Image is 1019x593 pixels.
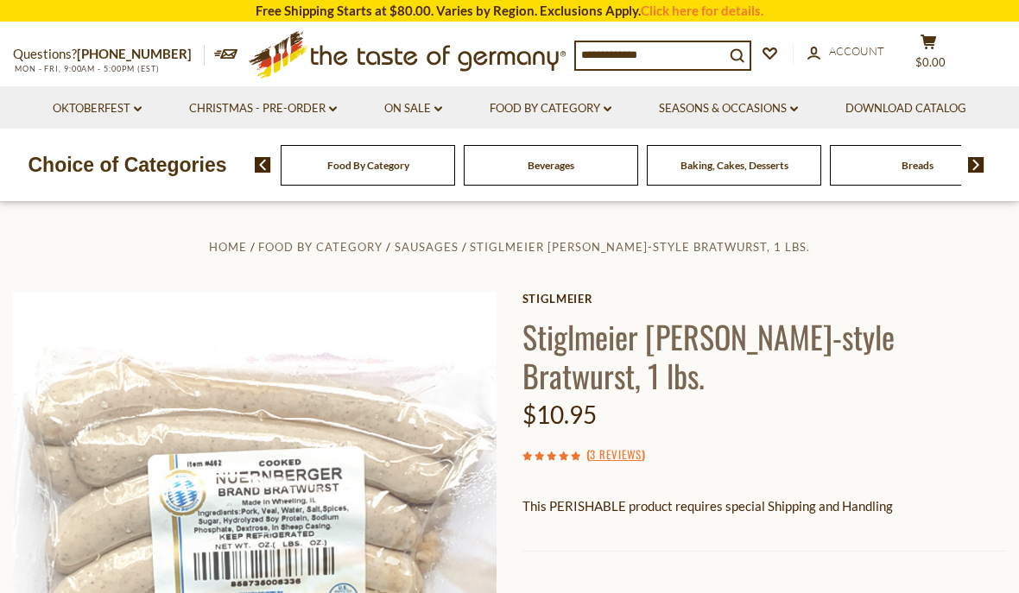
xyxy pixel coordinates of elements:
a: Seasons & Occasions [659,99,798,118]
span: ( ) [586,445,645,463]
span: Account [829,44,884,58]
button: $0.00 [902,34,954,77]
a: Beverages [528,159,574,172]
h1: Stiglmeier [PERSON_NAME]-style Bratwurst, 1 lbs. [522,317,1006,394]
p: Questions? [13,43,205,66]
span: MON - FRI, 9:00AM - 5:00PM (EST) [13,64,160,73]
a: Click here for details. [641,3,763,18]
a: Breads [902,159,934,172]
a: Food By Category [258,240,383,254]
span: $10.95 [522,400,597,429]
span: $0.00 [915,55,946,69]
a: Food By Category [490,99,611,118]
a: 3 Reviews [590,445,642,464]
a: Baking, Cakes, Desserts [680,159,788,172]
p: This PERISHABLE product requires special Shipping and Handling [522,495,1006,517]
a: Stiglmeier [522,292,1006,306]
a: Stiglmeier [PERSON_NAME]-style Bratwurst, 1 lbs. [470,240,810,254]
img: next arrow [968,157,984,173]
a: Christmas - PRE-ORDER [189,99,337,118]
a: Food By Category [327,159,409,172]
a: Download Catalog [845,99,966,118]
a: [PHONE_NUMBER] [77,46,192,61]
li: We will ship this product in heat-protective packaging and ice. [538,530,1006,552]
a: On Sale [384,99,442,118]
a: Sausages [395,240,459,254]
a: Oktoberfest [53,99,142,118]
img: previous arrow [255,157,271,173]
a: Account [807,42,884,61]
a: Home [209,240,247,254]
